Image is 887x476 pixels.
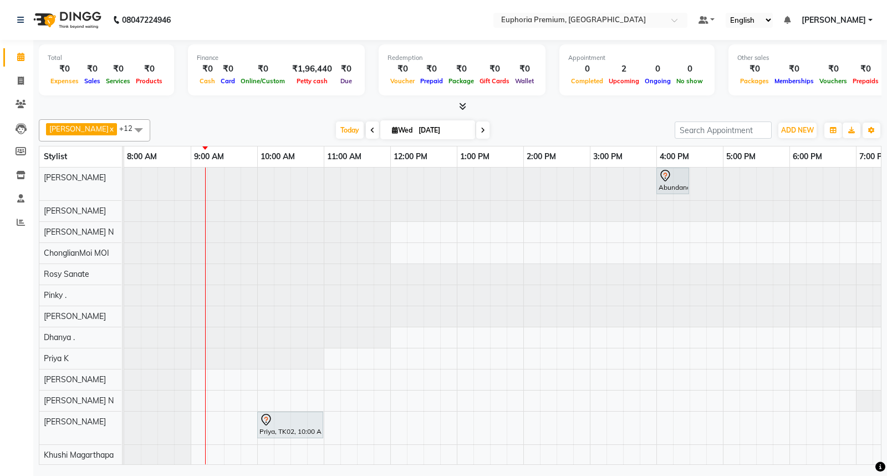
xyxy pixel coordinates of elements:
div: ₹0 [512,63,537,75]
div: ₹0 [238,63,288,75]
a: 8:00 AM [124,149,160,165]
div: ₹0 [850,63,881,75]
a: 1:00 PM [457,149,492,165]
span: Petty cash [294,77,330,85]
div: ₹0 [81,63,103,75]
div: ₹0 [737,63,772,75]
div: ₹0 [133,63,165,75]
div: ₹0 [197,63,218,75]
div: ₹0 [103,63,133,75]
span: Packages [737,77,772,85]
span: Cash [197,77,218,85]
div: ₹1,96,440 [288,63,337,75]
span: Gift Cards [477,77,512,85]
span: ChonglianMoi MOI [44,248,109,258]
div: 2 [606,63,642,75]
span: Package [446,77,477,85]
div: ₹0 [337,63,356,75]
div: Priya, TK02, 10:00 AM-11:00 AM, EP-Artistic Cut - Senior Stylist [258,413,322,437]
div: Redemption [388,53,537,63]
a: 5:00 PM [723,149,758,165]
span: Today [336,121,364,139]
div: ₹0 [772,63,817,75]
span: [PERSON_NAME] [44,173,106,183]
span: Memberships [772,77,817,85]
a: 4:00 PM [657,149,692,165]
div: Abundance Manifestation 29AASCA8886B1Z0, TK01, 04:00 PM-04:30 PM, Glutathione [657,169,688,193]
div: Finance [197,53,356,63]
a: 6:00 PM [790,149,825,165]
div: ₹0 [417,63,446,75]
div: ₹0 [218,63,238,75]
span: Products [133,77,165,85]
a: 11:00 AM [324,149,364,165]
a: 10:00 AM [258,149,298,165]
span: [PERSON_NAME] [44,417,106,427]
div: ₹0 [48,63,81,75]
button: ADD NEW [778,123,817,138]
span: Services [103,77,133,85]
span: Online/Custom [238,77,288,85]
span: ADD NEW [781,126,814,134]
span: Pinky . [44,290,67,300]
div: ₹0 [388,63,417,75]
span: Vouchers [817,77,850,85]
span: [PERSON_NAME] [49,124,109,133]
span: Rosy Sanate [44,269,89,279]
div: 0 [568,63,606,75]
b: 08047224946 [122,4,171,36]
span: Priya K [44,353,69,363]
span: Dhanya . [44,332,75,342]
a: 9:00 AM [191,149,227,165]
a: 12:00 PM [391,149,430,165]
span: Stylist [44,151,67,161]
input: 2025-09-03 [415,122,471,139]
span: Voucher [388,77,417,85]
span: [PERSON_NAME] [802,14,866,26]
div: Appointment [568,53,706,63]
span: Card [218,77,238,85]
span: [PERSON_NAME] [44,206,106,216]
span: Prepaids [850,77,881,85]
span: Expenses [48,77,81,85]
span: Wed [389,126,415,134]
span: Khushi Magarthapa [44,450,114,460]
div: 0 [642,63,674,75]
span: Upcoming [606,77,642,85]
span: No show [674,77,706,85]
span: Sales [81,77,103,85]
div: ₹0 [817,63,850,75]
span: [PERSON_NAME] N [44,227,114,237]
img: logo [28,4,104,36]
span: Prepaid [417,77,446,85]
a: 2:00 PM [524,149,559,165]
span: [PERSON_NAME] [44,374,106,384]
span: Due [338,77,355,85]
a: x [109,124,114,133]
div: ₹0 [477,63,512,75]
span: Completed [568,77,606,85]
span: [PERSON_NAME] [44,311,106,321]
input: Search Appointment [675,121,772,139]
div: Total [48,53,165,63]
span: [PERSON_NAME] N [44,396,114,406]
div: 0 [674,63,706,75]
div: ₹0 [446,63,477,75]
a: 3:00 PM [590,149,625,165]
span: Wallet [512,77,537,85]
span: +12 [119,124,141,133]
span: Ongoing [642,77,674,85]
